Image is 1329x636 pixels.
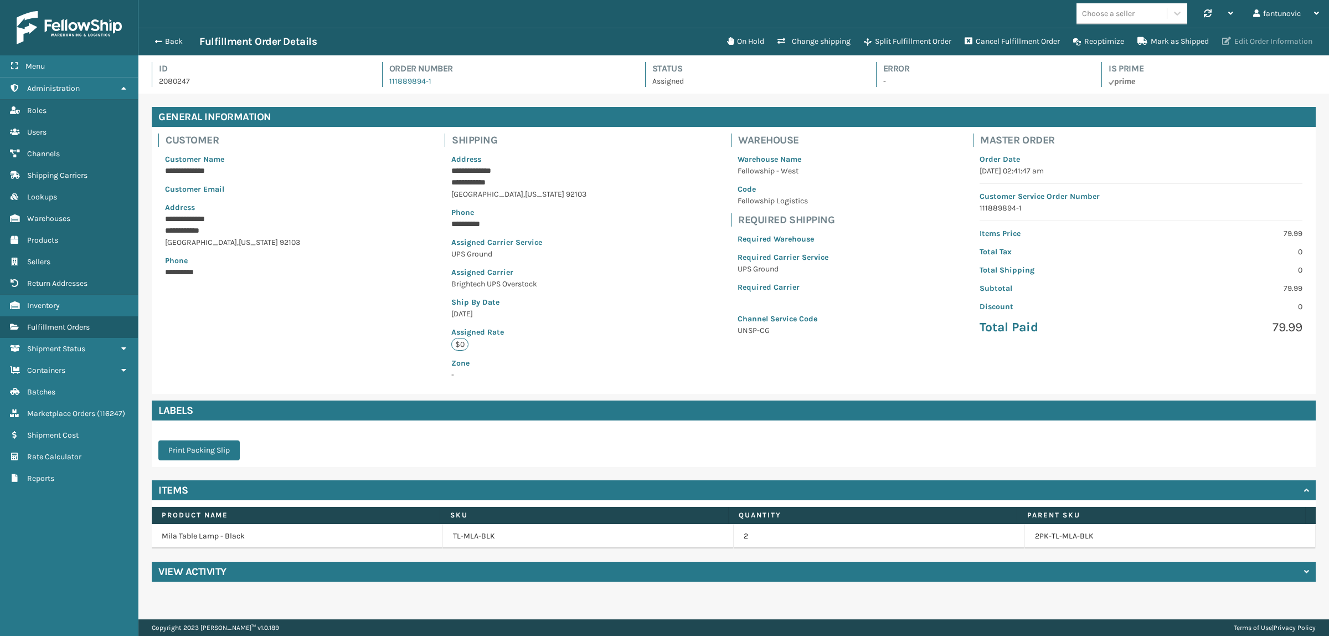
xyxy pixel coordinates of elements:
i: Edit [1222,37,1231,45]
p: [DATE] [451,308,586,320]
span: Containers [27,366,65,375]
p: Phone [451,207,586,218]
a: TL-MLA-BLK [453,531,495,542]
div: | [1234,619,1316,636]
label: Product Name [162,510,430,520]
p: Warehouse Name [738,153,828,165]
span: Sellers [27,257,50,266]
button: Change shipping [771,30,857,53]
i: Reoptimize [1073,38,1081,46]
img: logo [17,11,122,44]
p: $0 [451,338,468,351]
button: Mark as Shipped [1131,30,1215,53]
span: 92103 [280,238,300,247]
i: Mark as Shipped [1137,37,1147,45]
p: Channel Service Code [738,313,828,325]
h4: General Information [152,107,1316,127]
span: ( 116247 ) [97,409,125,418]
span: [US_STATE] [239,238,278,247]
p: 79.99 [1148,283,1302,294]
i: Change shipping [777,37,785,45]
p: 2080247 [159,75,362,87]
span: Batches [27,387,55,397]
p: Brightech UPS Overstock [451,278,586,290]
p: Total Shipping [980,264,1134,276]
p: Code [738,183,828,195]
p: UNSP-CG [738,325,828,336]
span: Lookups [27,192,57,202]
p: Assigned Carrier Service [451,237,586,248]
h4: Warehouse [738,134,835,147]
span: Channels [27,149,60,158]
p: Total Tax [980,246,1134,258]
span: Address [165,203,195,212]
span: Inventory [27,301,60,310]
p: Order Date [980,153,1302,165]
h4: Order Number [389,62,625,75]
p: Ship By Date [451,296,586,308]
span: , [237,238,239,247]
span: Shipment Status [27,344,85,353]
p: 79.99 [1148,319,1302,336]
p: Customer Email [165,183,300,195]
label: SKU [450,510,718,520]
p: UPS Ground [451,248,586,260]
span: Reports [27,474,54,483]
i: Split Fulfillment Order [864,38,872,46]
span: [GEOGRAPHIC_DATA] [451,189,523,199]
p: Required Carrier [738,281,828,293]
span: Return Addresses [27,279,87,288]
h4: Required Shipping [738,213,835,227]
span: - [451,357,586,379]
a: Terms of Use [1234,624,1272,632]
p: - [883,75,1082,87]
button: Print Packing Slip [158,440,240,460]
p: 79.99 [1148,228,1302,239]
span: [US_STATE] [525,189,564,199]
div: Choose a seller [1082,8,1135,19]
td: 2 [734,524,1025,548]
h4: Error [883,62,1082,75]
h3: Fulfillment Order Details [199,35,317,48]
h4: Status [652,62,856,75]
span: Marketplace Orders [27,409,95,418]
p: Phone [165,255,300,266]
p: Assigned Rate [451,326,586,338]
span: Rate Calculator [27,452,81,461]
span: , [523,189,525,199]
a: Privacy Policy [1274,624,1316,632]
td: 2PK-TL-MLA-BLK [1025,524,1316,548]
p: Assigned Carrier [451,266,586,278]
p: Zone [451,357,586,369]
td: Mila Table Lamp - Black [152,524,443,548]
p: Discount [980,301,1134,312]
p: UPS Ground [738,263,828,275]
span: [GEOGRAPHIC_DATA] [165,238,237,247]
p: Assigned [652,75,856,87]
button: Edit Order Information [1215,30,1319,53]
a: 111889894-1 [389,76,431,86]
p: Customer Name [165,153,300,165]
span: Fulfillment Orders [27,322,90,332]
p: Fellowship - West [738,165,828,177]
h4: Master Order [980,134,1309,147]
p: Required Warehouse [738,233,828,245]
button: Back [148,37,199,47]
h4: Id [159,62,362,75]
button: Reoptimize [1067,30,1131,53]
p: Fellowship Logistics [738,195,828,207]
p: Total Paid [980,319,1134,336]
span: Users [27,127,47,137]
p: 0 [1148,264,1302,276]
p: [DATE] 02:41:47 am [980,165,1302,177]
p: Copyright 2023 [PERSON_NAME]™ v 1.0.189 [152,619,279,636]
label: Parent SKU [1027,510,1295,520]
p: Items Price [980,228,1134,239]
label: Quantity [739,510,1007,520]
span: 92103 [566,189,586,199]
button: Cancel Fulfillment Order [958,30,1067,53]
h4: View Activity [158,565,226,578]
span: Shipment Cost [27,430,79,440]
span: Products [27,235,58,245]
i: On Hold [727,37,734,45]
